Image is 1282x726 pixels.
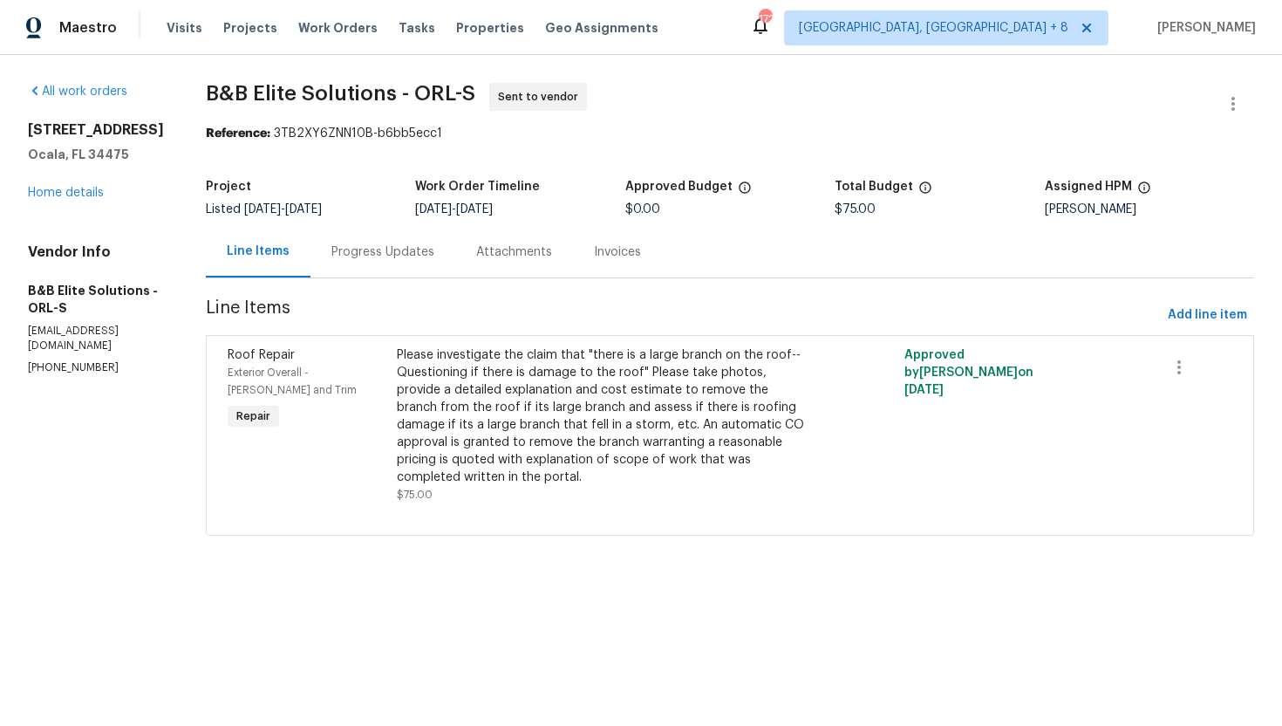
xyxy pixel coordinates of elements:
span: Visits [167,19,202,37]
span: Geo Assignments [545,19,658,37]
h5: B&B Elite Solutions - ORL-S [28,282,164,317]
p: [PHONE_NUMBER] [28,360,164,375]
div: Attachments [476,243,552,261]
span: The hpm assigned to this work order. [1137,181,1151,203]
div: Progress Updates [331,243,434,261]
h2: [STREET_ADDRESS] [28,121,164,139]
p: [EMAIL_ADDRESS][DOMAIN_NAME] [28,324,164,353]
span: Listed [206,203,322,216]
h5: Work Order Timeline [415,181,540,193]
h5: Assigned HPM [1045,181,1132,193]
b: Reference: [206,127,270,140]
h5: Approved Budget [625,181,733,193]
span: [GEOGRAPHIC_DATA], [GEOGRAPHIC_DATA] + 8 [799,19,1068,37]
span: Maestro [59,19,117,37]
h5: Total Budget [835,181,913,193]
span: [DATE] [456,203,493,216]
span: - [244,203,322,216]
span: [PERSON_NAME] [1150,19,1256,37]
span: Add line item [1168,305,1247,326]
span: Exterior Overall - [PERSON_NAME] and Trim [228,367,357,395]
a: All work orders [28,86,127,98]
a: Home details [28,187,104,199]
span: B&B Elite Solutions - ORL-S [206,83,475,104]
span: Projects [223,19,277,37]
span: [DATE] [285,203,322,216]
span: [DATE] [904,384,944,396]
div: Please investigate the claim that "there is a large branch on the roof-- Questioning if there is ... [397,346,809,486]
div: 3TB2XY6ZNN10B-b6bb5ecc1 [206,125,1254,142]
span: The total cost of line items that have been approved by both Opendoor and the Trade Partner. This... [738,181,752,203]
span: $75.00 [835,203,876,216]
h5: Ocala, FL 34475 [28,146,164,163]
h4: Vendor Info [28,243,164,261]
div: Line Items [227,243,290,260]
h5: Project [206,181,251,193]
span: Roof Repair [228,349,295,361]
span: [DATE] [244,203,281,216]
div: [PERSON_NAME] [1045,203,1254,216]
span: Repair [229,408,277,425]
span: [DATE] [415,203,452,216]
span: $75.00 [397,490,433,500]
span: Approved by [PERSON_NAME] on [904,349,1033,396]
span: $0.00 [625,203,660,216]
div: Invoices [594,243,641,261]
span: Work Orders [298,19,378,37]
span: The total cost of line items that have been proposed by Opendoor. This sum includes line items th... [918,181,932,203]
span: Properties [456,19,524,37]
div: 172 [759,10,771,28]
span: Tasks [399,22,435,34]
button: Add line item [1161,299,1254,332]
span: Line Items [206,299,1161,332]
span: Sent to vendor [498,88,585,106]
span: - [415,203,493,216]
